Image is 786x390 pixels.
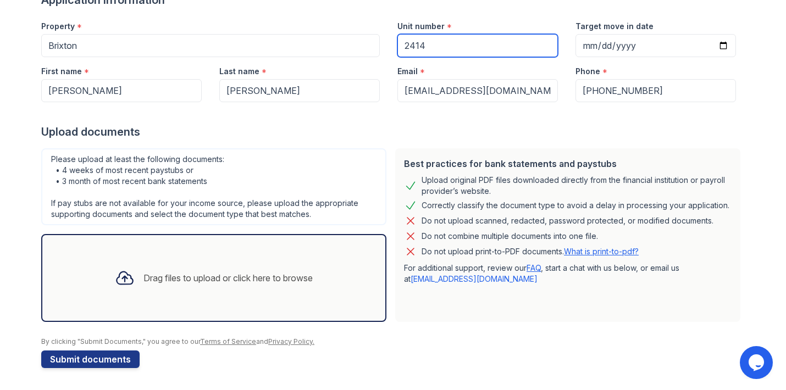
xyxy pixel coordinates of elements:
a: [EMAIL_ADDRESS][DOMAIN_NAME] [411,274,538,283]
label: Target move in date [575,21,654,32]
label: Property [41,21,75,32]
div: Best practices for bank statements and paystubs [404,157,732,170]
button: Submit documents [41,350,140,368]
div: Upload original PDF files downloaded directly from the financial institution or payroll provider’... [422,175,732,197]
a: Terms of Service [200,337,256,346]
div: Correctly classify the document type to avoid a delay in processing your application. [422,199,729,212]
div: Drag files to upload or click here to browse [143,271,313,285]
label: Email [397,66,418,77]
label: Last name [219,66,259,77]
label: First name [41,66,82,77]
p: For additional support, review our , start a chat with us below, or email us at [404,263,732,285]
iframe: chat widget [740,346,775,379]
a: Privacy Policy. [268,337,314,346]
label: Phone [575,66,600,77]
label: Unit number [397,21,445,32]
div: By clicking "Submit Documents," you agree to our and [41,337,745,346]
div: Upload documents [41,124,745,140]
a: What is print-to-pdf? [564,247,639,256]
div: Do not upload scanned, redacted, password protected, or modified documents. [422,214,713,227]
div: Please upload at least the following documents: • 4 weeks of most recent paystubs or • 3 month of... [41,148,386,225]
p: Do not upload print-to-PDF documents. [422,246,639,257]
div: Do not combine multiple documents into one file. [422,230,598,243]
a: FAQ [527,263,541,272]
